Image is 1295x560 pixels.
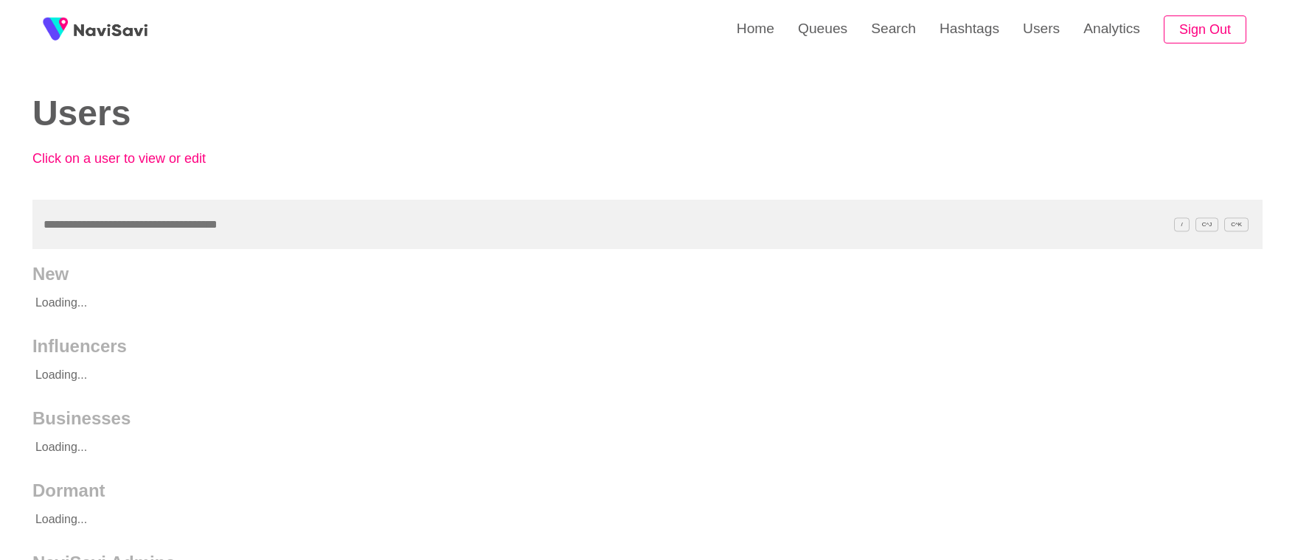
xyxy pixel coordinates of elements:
[32,501,1139,538] p: Loading...
[1195,217,1219,231] span: C^J
[32,429,1139,466] p: Loading...
[32,94,625,133] h2: Users
[1174,217,1189,231] span: /
[32,284,1139,321] p: Loading...
[37,11,74,48] img: fireSpot
[1224,217,1249,231] span: C^K
[1164,15,1246,44] button: Sign Out
[32,264,1263,284] h2: New
[32,151,357,167] p: Click on a user to view or edit
[74,22,147,37] img: fireSpot
[32,408,1263,429] h2: Businesses
[32,480,1263,501] h2: Dormant
[32,357,1139,393] p: Loading...
[32,336,1263,357] h2: Influencers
